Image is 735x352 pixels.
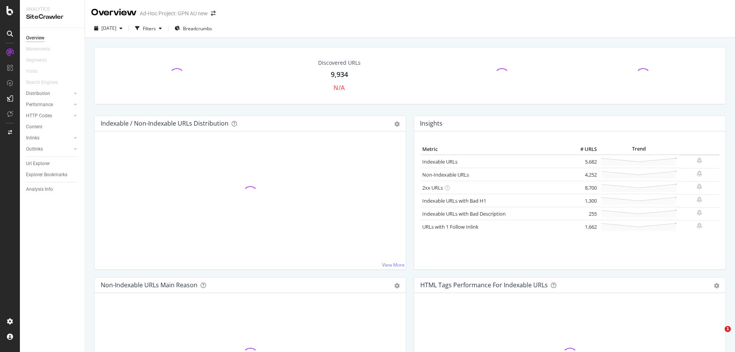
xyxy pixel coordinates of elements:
[26,67,38,75] div: Visits
[26,6,78,13] div: Analytics
[101,281,198,289] div: Non-Indexable URLs Main Reason
[568,181,599,194] td: 8,700
[171,22,215,34] button: Breadcrumbs
[26,79,65,87] a: Search Engines
[26,134,72,142] a: Inlinks
[140,10,208,17] div: Ad-Hoc Project: GPN AU new
[697,157,702,164] div: bell-plus
[697,210,702,216] div: bell-plus
[697,223,702,229] div: bell-plus
[26,34,44,42] div: Overview
[26,13,78,21] div: SiteCrawler
[26,185,53,193] div: Analysis Info
[394,121,400,127] div: gear
[211,11,216,16] div: arrow-right-arrow-left
[420,281,548,289] div: HTML Tags Performance for Indexable URLs
[91,6,137,19] div: Overview
[26,56,54,64] a: Segments
[420,144,568,155] th: Metric
[568,220,599,233] td: 1,662
[697,170,702,177] div: bell-plus
[422,171,469,178] a: Non-Indexable URLs
[101,120,229,127] div: Indexable / Non-Indexable URLs Distribution
[599,144,679,155] th: Trend
[132,22,165,34] button: Filters
[420,118,443,129] h4: Insights
[422,184,443,191] a: 2xx URLs
[26,185,79,193] a: Analysis Info
[26,171,67,179] div: Explorer Bookmarks
[26,90,72,98] a: Distribution
[714,283,719,288] div: gear
[26,112,72,120] a: HTTP Codes
[697,183,702,190] div: bell-plus
[26,79,58,87] div: Search Engines
[422,210,506,217] a: Indexable URLs with Bad Description
[183,25,212,32] span: Breadcrumbs
[26,160,50,168] div: Url Explorer
[26,134,39,142] div: Inlinks
[422,197,486,204] a: Indexable URLs with Bad H1
[26,101,72,109] a: Performance
[382,262,405,268] a: View More
[725,326,731,332] span: 1
[331,70,348,80] div: 9,934
[422,158,457,165] a: Indexable URLs
[26,123,42,131] div: Content
[26,145,72,153] a: Outlinks
[26,56,47,64] div: Segments
[26,123,79,131] a: Content
[568,155,599,168] td: 5,682
[26,160,79,168] a: Url Explorer
[26,145,43,153] div: Outlinks
[101,25,116,31] span: 2025 Sep. 9th
[709,326,727,344] iframe: Intercom live chat
[568,207,599,220] td: 255
[394,283,400,288] div: gear
[143,25,156,32] div: Filters
[568,194,599,207] td: 1,300
[422,223,479,230] a: URLs with 1 Follow Inlink
[26,90,50,98] div: Distribution
[26,45,50,53] div: Movements
[26,101,53,109] div: Performance
[91,22,126,34] button: [DATE]
[318,59,361,67] div: Discovered URLs
[568,168,599,181] td: 4,252
[26,112,52,120] div: HTTP Codes
[26,45,58,53] a: Movements
[26,67,45,75] a: Visits
[697,196,702,203] div: bell-plus
[26,171,79,179] a: Explorer Bookmarks
[333,83,345,92] div: N/A
[26,34,79,42] a: Overview
[568,144,599,155] th: # URLS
